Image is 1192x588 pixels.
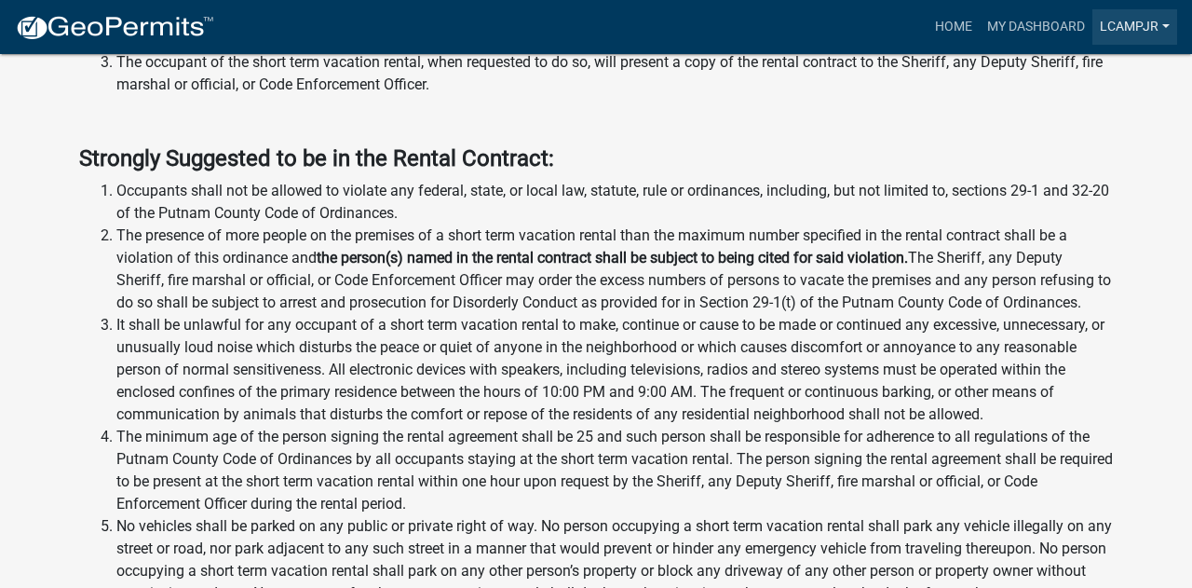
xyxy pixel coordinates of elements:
[116,225,1113,314] li: The presence of more people on the premises of a short term vacation rental than the maximum numb...
[116,180,1113,225] li: Occupants shall not be allowed to violate any federal, state, or local law, statute, rule or ordi...
[79,145,554,171] strong: Strongly Suggested to be in the Rental Contract:
[116,426,1113,515] li: The minimum age of the person signing the rental agreement shall be 25 and such person shall be r...
[317,249,908,267] strong: the person(s) named in the rental contract shall be subject to being cited for said violation.
[116,314,1113,426] li: It shall be unlawful for any occupant of a short term vacation rental to make, continue or cause ...
[1092,9,1177,45] a: Lcampjr
[980,9,1092,45] a: My Dashboard
[116,51,1113,96] li: The occupant of the short term vacation rental, when requested to do so, will present a copy of t...
[928,9,980,45] a: Home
